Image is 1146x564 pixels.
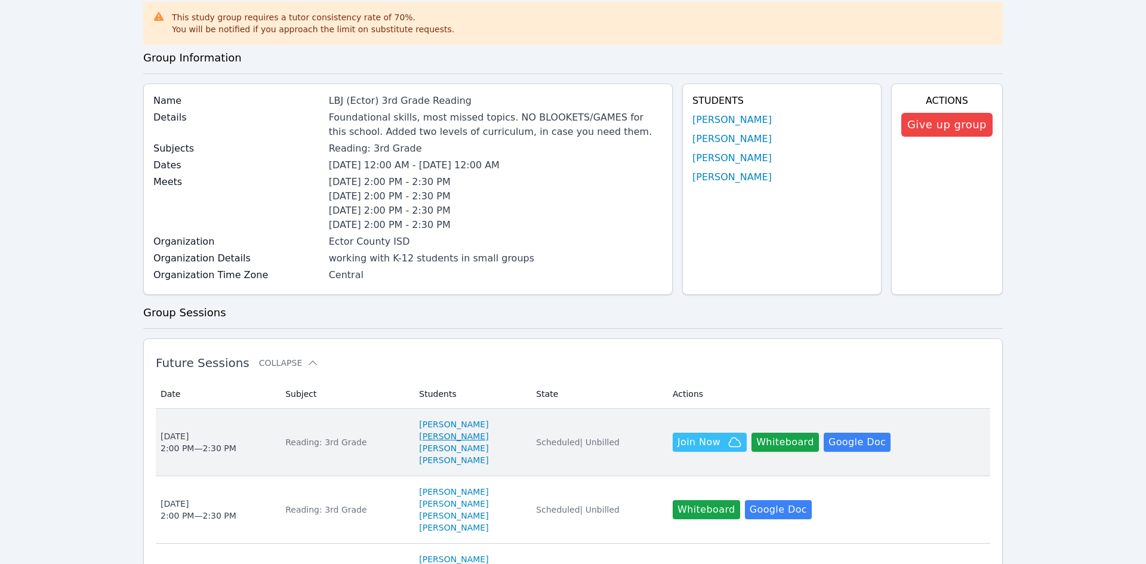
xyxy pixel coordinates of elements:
label: Subjects [153,141,322,156]
button: Whiteboard [673,500,740,519]
li: [DATE] 2:00 PM - 2:30 PM [329,189,663,204]
th: State [529,380,666,409]
label: Details [153,110,322,125]
a: [PERSON_NAME] [692,170,772,184]
div: Foundational skills, most missed topics. NO BLOOKETS/GAMES for this school. Added two levels of c... [329,110,663,139]
button: Join Now [673,433,747,452]
span: Join Now [677,435,720,449]
a: [PERSON_NAME] [419,510,488,522]
div: Central [329,268,663,282]
div: working with K-12 students in small groups [329,251,663,266]
h3: Group Information [143,50,1003,66]
div: This study group requires a tutor consistency rate of 70 %. [172,11,454,35]
a: [PERSON_NAME] [692,132,772,146]
span: Scheduled | Unbilled [536,505,620,514]
label: Dates [153,158,322,172]
a: [PERSON_NAME] [419,498,488,510]
a: [PERSON_NAME] [419,418,488,430]
button: Collapse [259,357,319,369]
a: [PERSON_NAME] [692,113,772,127]
div: Reading: 3rd Grade [329,141,663,156]
tr: [DATE]2:00 PM—2:30 PMReading: 3rd Grade[PERSON_NAME][PERSON_NAME][PERSON_NAME][PERSON_NAME]Schedu... [156,409,990,476]
th: Date [156,380,278,409]
tr: [DATE]2:00 PM—2:30 PMReading: 3rd Grade[PERSON_NAME][PERSON_NAME][PERSON_NAME][PERSON_NAME]Schedu... [156,476,990,544]
a: [PERSON_NAME] [419,430,488,442]
span: Scheduled | Unbilled [536,437,620,447]
a: [PERSON_NAME] [419,522,488,534]
div: You will be notified if you approach the limit on substitute requests. [172,23,454,35]
li: [DATE] 2:00 PM - 2:30 PM [329,175,663,189]
h3: Group Sessions [143,304,1003,321]
span: Future Sessions [156,356,249,370]
button: Give up group [901,113,993,137]
label: Organization Time Zone [153,268,322,282]
label: Organization Details [153,251,322,266]
div: Ector County ISD [329,235,663,249]
a: [PERSON_NAME] [419,442,488,454]
div: LBJ (Ector) 3rd Grade Reading [329,94,663,108]
div: Reading: 3rd Grade [285,504,405,516]
th: Subject [278,380,412,409]
label: Organization [153,235,322,249]
h4: Students [692,94,871,108]
a: [PERSON_NAME] [692,151,772,165]
th: Actions [666,380,990,409]
a: [PERSON_NAME] [419,454,488,466]
a: Google Doc [745,500,812,519]
li: [DATE] 2:00 PM - 2:30 PM [329,218,663,232]
button: Whiteboard [751,433,819,452]
li: [DATE] 2:00 PM - 2:30 PM [329,204,663,218]
a: [PERSON_NAME] [419,486,488,498]
div: [DATE] 2:00 PM — 2:30 PM [161,430,236,454]
label: Meets [153,175,322,189]
a: Google Doc [824,433,891,452]
span: [DATE] 12:00 AM - [DATE] 12:00 AM [329,159,500,171]
label: Name [153,94,322,108]
th: Students [412,380,529,409]
div: Reading: 3rd Grade [285,436,405,448]
div: [DATE] 2:00 PM — 2:30 PM [161,498,236,522]
h4: Actions [901,94,993,108]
